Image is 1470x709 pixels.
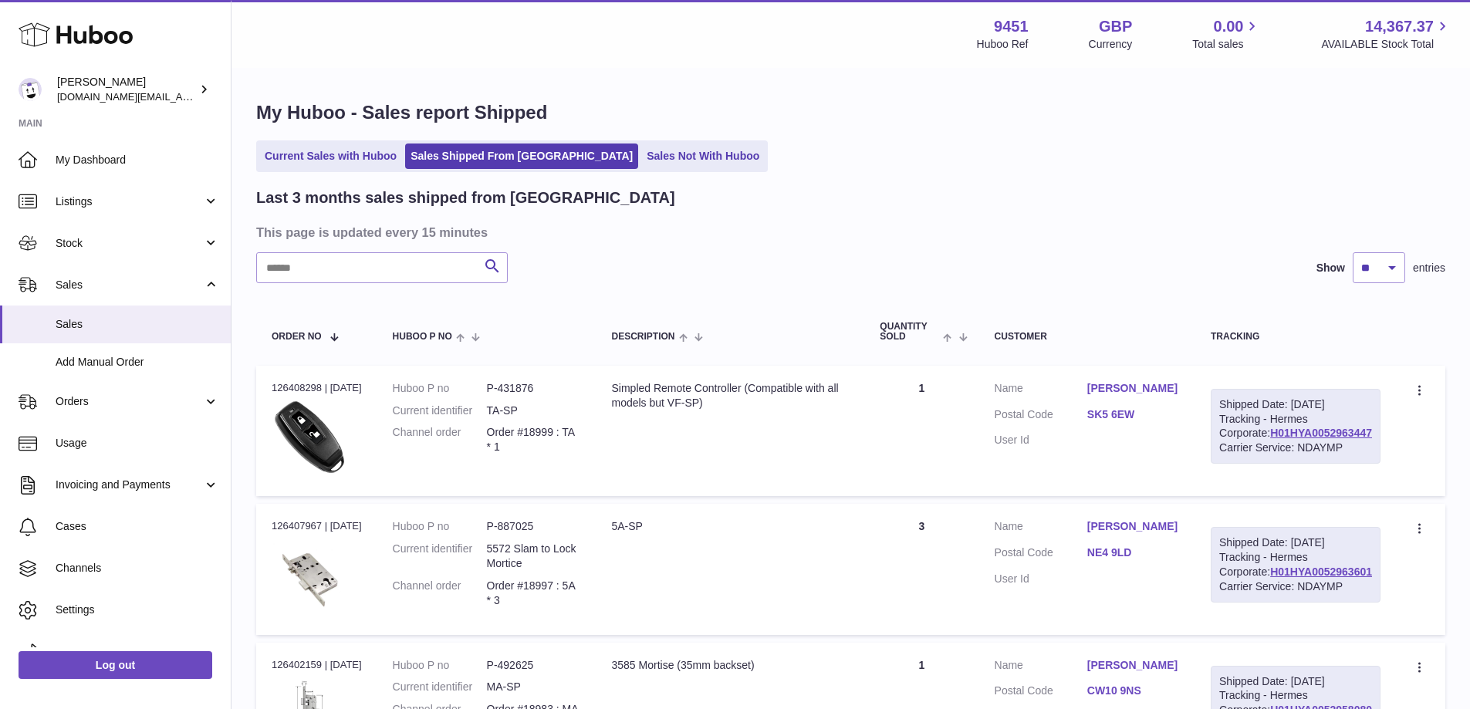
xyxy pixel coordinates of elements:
[1211,527,1380,603] div: Tracking - Hermes Corporate:
[56,519,219,534] span: Cases
[1192,16,1261,52] a: 0.00 Total sales
[611,519,849,534] div: 5A-SP
[1270,566,1372,578] a: H01HYA0052963601
[487,519,581,534] dd: P-887025
[1211,332,1380,342] div: Tracking
[487,680,581,694] dd: MA-SP
[1087,684,1180,698] a: CW10 9NS
[1087,407,1180,422] a: SK5 6EW
[405,143,638,169] a: Sales Shipped From [GEOGRAPHIC_DATA]
[56,561,219,576] span: Channels
[1219,535,1372,550] div: Shipped Date: [DATE]
[1087,545,1180,560] a: NE4 9LD
[57,90,307,103] span: [DOMAIN_NAME][EMAIL_ADDRESS][DOMAIN_NAME]
[56,278,203,292] span: Sales
[56,153,219,167] span: My Dashboard
[393,403,487,418] dt: Current identifier
[393,519,487,534] dt: Huboo P no
[256,187,675,208] h2: Last 3 months sales shipped from [GEOGRAPHIC_DATA]
[56,317,219,332] span: Sales
[1321,16,1451,52] a: 14,367.37 AVAILABLE Stock Total
[19,651,212,679] a: Log out
[995,545,1087,564] dt: Postal Code
[1413,261,1445,275] span: entries
[1211,389,1380,464] div: Tracking - Hermes Corporate:
[611,658,849,673] div: 3585 Mortise (35mm backset)
[995,684,1087,702] dt: Postal Code
[393,680,487,694] dt: Current identifier
[995,332,1180,342] div: Customer
[487,381,581,396] dd: P-431876
[1219,579,1372,594] div: Carrier Service: NDAYMP
[641,143,765,169] a: Sales Not With Huboo
[259,143,402,169] a: Current Sales with Huboo
[487,542,581,571] dd: 5572 Slam to Lock Mortice
[256,224,1441,241] h3: This page is updated every 15 minutes
[272,381,362,395] div: 126408298 | [DATE]
[487,425,581,454] dd: Order #18999 : TA * 1
[56,355,219,370] span: Add Manual Order
[1099,16,1132,37] strong: GBP
[393,658,487,673] dt: Huboo P no
[393,381,487,396] dt: Huboo P no
[880,322,939,342] span: Quantity Sold
[487,658,581,673] dd: P-492625
[19,78,42,101] img: amir.ch@gmail.com
[272,539,349,616] img: 1698156056.jpg
[56,194,203,209] span: Listings
[977,37,1029,52] div: Huboo Ref
[995,572,1087,586] dt: User Id
[272,658,362,672] div: 126402159 | [DATE]
[56,436,219,451] span: Usage
[995,519,1087,538] dt: Name
[995,407,1087,426] dt: Postal Code
[1321,37,1451,52] span: AVAILABLE Stock Total
[256,100,1445,125] h1: My Huboo - Sales report Shipped
[487,579,581,608] dd: Order #18997 : 5A * 3
[1192,37,1261,52] span: Total sales
[994,16,1029,37] strong: 9451
[1365,16,1434,37] span: 14,367.37
[1219,674,1372,689] div: Shipped Date: [DATE]
[272,519,362,533] div: 126407967 | [DATE]
[393,579,487,608] dt: Channel order
[1219,441,1372,455] div: Carrier Service: NDAYMP
[393,542,487,571] dt: Current identifier
[56,236,203,251] span: Stock
[864,366,978,496] td: 1
[1214,16,1244,37] span: 0.00
[56,478,203,492] span: Invoicing and Payments
[487,403,581,418] dd: TA-SP
[57,75,196,104] div: [PERSON_NAME]
[56,394,203,409] span: Orders
[611,332,674,342] span: Description
[393,425,487,454] dt: Channel order
[1087,519,1180,534] a: [PERSON_NAME]
[272,332,322,342] span: Order No
[272,400,349,477] img: TA-featured-image.png
[1087,658,1180,673] a: [PERSON_NAME]
[1270,427,1372,439] a: H01HYA0052963447
[56,644,219,659] span: Returns
[1219,397,1372,412] div: Shipped Date: [DATE]
[1316,261,1345,275] label: Show
[995,381,1087,400] dt: Name
[1089,37,1133,52] div: Currency
[995,658,1087,677] dt: Name
[1087,381,1180,396] a: [PERSON_NAME]
[393,332,452,342] span: Huboo P no
[864,504,978,634] td: 3
[995,433,1087,447] dt: User Id
[56,603,219,617] span: Settings
[611,381,849,410] div: Simpled Remote Controller (Compatible with all models but VF-SP)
